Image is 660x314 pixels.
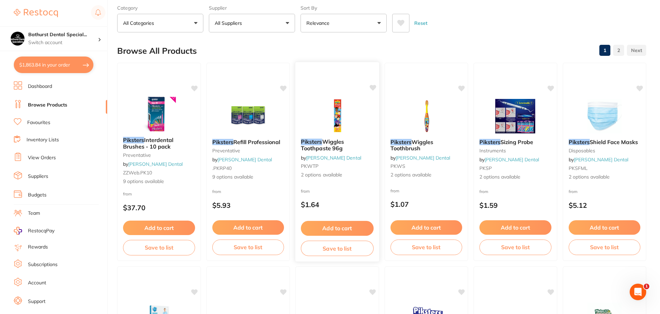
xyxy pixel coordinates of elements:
p: $5.93 [212,201,284,209]
button: $1,863.84 in your order [14,57,93,73]
button: Add to cart [123,221,195,235]
span: Refill Professional [233,139,280,145]
img: Piksters Wiggles Toothbrush [404,99,449,133]
a: Favourites [27,119,50,126]
p: $1.59 [479,201,551,209]
img: RestocqPay [14,227,22,235]
span: by [479,156,539,163]
em: Piksters [479,139,500,145]
p: $1.07 [390,200,463,208]
span: from [390,188,399,193]
span: Shield Face Masks [590,139,638,145]
span: Wiggles Toothpaste 96g [301,138,344,152]
a: Browse Products [28,102,67,109]
p: All Suppliers [215,20,245,27]
label: Supplier [209,5,295,11]
a: Inventory Lists [27,136,59,143]
button: Add to cart [390,220,463,235]
small: disposables [569,148,641,153]
span: PKWTP [301,163,319,169]
img: Piksters Sizing Probe [493,99,538,133]
button: Relevance [301,14,387,32]
span: from [212,189,221,194]
span: from [301,188,310,193]
b: Piksters Wiggles Toothpaste 96g [301,139,374,151]
a: [PERSON_NAME] Dental [217,156,272,163]
b: Piksters Wiggles Toothbrush [390,139,463,152]
button: All Suppliers [209,14,295,32]
b: Piksters Refill Professional [212,139,284,145]
span: by [390,155,450,161]
a: Dashboard [28,83,52,90]
p: $5.12 [569,201,641,209]
b: Piksters Interdental Brushes - 10 pack [123,137,195,150]
button: Add to cart [479,220,551,235]
span: Wiggles Toothbrush [390,139,433,152]
b: Piksters Shield Face Masks [569,139,641,145]
small: preventative [123,152,195,158]
h4: Bathurst Dental Specialists [28,31,98,38]
span: by [123,161,183,167]
a: 1 [599,43,610,57]
h2: Browse All Products [117,46,197,56]
span: 9 options available [212,174,284,181]
a: Rewards [28,244,48,251]
span: 9 options available [123,178,195,185]
button: Add to cart [569,220,641,235]
span: ZZWeb.PK10 [123,170,152,176]
a: Support [28,298,45,305]
em: Piksters [390,139,412,145]
span: by [301,154,361,161]
span: by [569,156,628,163]
a: Restocq Logo [14,5,58,21]
a: 2 [613,43,624,57]
button: Save to list [123,240,195,255]
button: Add to cart [301,221,374,236]
img: Piksters Shield Face Masks [582,99,627,133]
label: Sort By [301,5,387,11]
a: Budgets [28,192,47,199]
p: $1.64 [301,201,374,209]
a: [PERSON_NAME] Dental [128,161,183,167]
em: Piksters [123,136,144,143]
img: Restocq Logo [14,9,58,17]
b: Piksters Sizing Probe [479,139,551,145]
span: PKWS [390,163,405,169]
img: Piksters Refill Professional [226,99,271,133]
img: Piksters Interdental Brushes - 10 pack [136,97,181,131]
span: from [569,189,578,194]
a: [PERSON_NAME] Dental [574,156,628,163]
iframe: Intercom live chat [630,284,646,300]
span: by [212,156,272,163]
a: [PERSON_NAME] Dental [485,156,539,163]
img: Piksters Wiggles Toothpaste 96g [315,98,360,133]
small: preventative [212,148,284,153]
a: Account [28,280,46,286]
span: PKSFML [569,165,588,171]
span: 1 [644,284,649,289]
button: Add to cart [212,220,284,235]
a: [PERSON_NAME] Dental [396,155,450,161]
button: Save to list [390,240,463,255]
em: Piksters [212,139,233,145]
button: Save to list [301,241,374,256]
a: Team [28,210,40,217]
button: Save to list [479,240,551,255]
span: Sizing Probe [500,139,533,145]
p: Switch account [28,39,98,46]
em: Piksters [301,138,322,145]
a: Subscriptions [28,261,58,268]
p: All Categories [123,20,157,27]
span: RestocqPay [28,227,54,234]
a: Suppliers [28,173,48,180]
span: PKSP [479,165,492,171]
button: Reset [412,14,429,32]
span: 2 options available [301,172,374,179]
span: from [123,191,132,196]
span: Interdental Brushes - 10 pack [123,136,173,150]
p: $37.70 [123,204,195,212]
a: [PERSON_NAME] Dental [306,154,361,161]
span: 2 options available [479,174,551,181]
em: Piksters [569,139,590,145]
span: 2 options available [390,172,463,179]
